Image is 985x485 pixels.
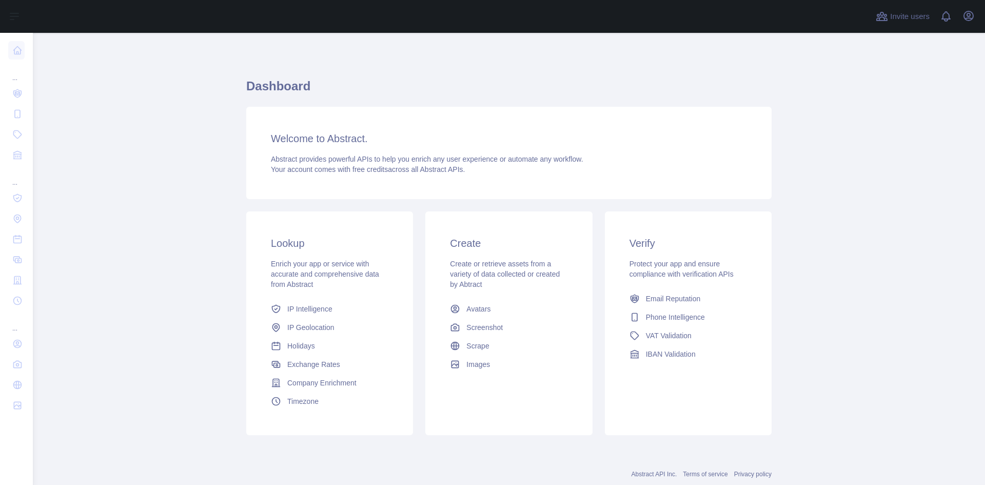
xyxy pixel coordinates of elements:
a: Phone Intelligence [625,308,751,326]
a: Holidays [267,337,392,355]
h3: Verify [629,236,747,250]
span: Enrich your app or service with accurate and comprehensive data from Abstract [271,260,379,288]
h1: Dashboard [246,78,772,103]
a: Terms of service [683,471,727,478]
span: VAT Validation [646,331,692,341]
button: Invite users [874,8,932,25]
a: IBAN Validation [625,345,751,363]
a: VAT Validation [625,326,751,345]
span: Timezone [287,396,319,406]
div: ... [8,166,25,187]
span: Invite users [890,11,930,23]
span: Avatars [466,304,490,314]
h3: Welcome to Abstract. [271,131,747,146]
a: IP Geolocation [267,318,392,337]
span: Screenshot [466,322,503,333]
div: ... [8,312,25,333]
a: Exchange Rates [267,355,392,374]
span: IP Intelligence [287,304,332,314]
span: Company Enrichment [287,378,357,388]
a: Screenshot [446,318,572,337]
span: Abstract provides powerful APIs to help you enrich any user experience or automate any workflow. [271,155,583,163]
a: Scrape [446,337,572,355]
a: IP Intelligence [267,300,392,318]
span: IBAN Validation [646,349,696,359]
a: Avatars [446,300,572,318]
span: Phone Intelligence [646,312,705,322]
a: Privacy policy [734,471,772,478]
span: Images [466,359,490,370]
a: Email Reputation [625,289,751,308]
span: IP Geolocation [287,322,334,333]
a: Company Enrichment [267,374,392,392]
a: Images [446,355,572,374]
span: Your account comes with across all Abstract APIs. [271,165,465,173]
h3: Create [450,236,567,250]
span: Protect your app and ensure compliance with verification APIs [629,260,734,278]
span: Email Reputation [646,294,701,304]
span: Scrape [466,341,489,351]
h3: Lookup [271,236,388,250]
a: Abstract API Inc. [632,471,677,478]
div: ... [8,62,25,82]
span: Holidays [287,341,315,351]
span: Exchange Rates [287,359,340,370]
a: Timezone [267,392,392,411]
span: free credits [352,165,388,173]
span: Create or retrieve assets from a variety of data collected or created by Abtract [450,260,560,288]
